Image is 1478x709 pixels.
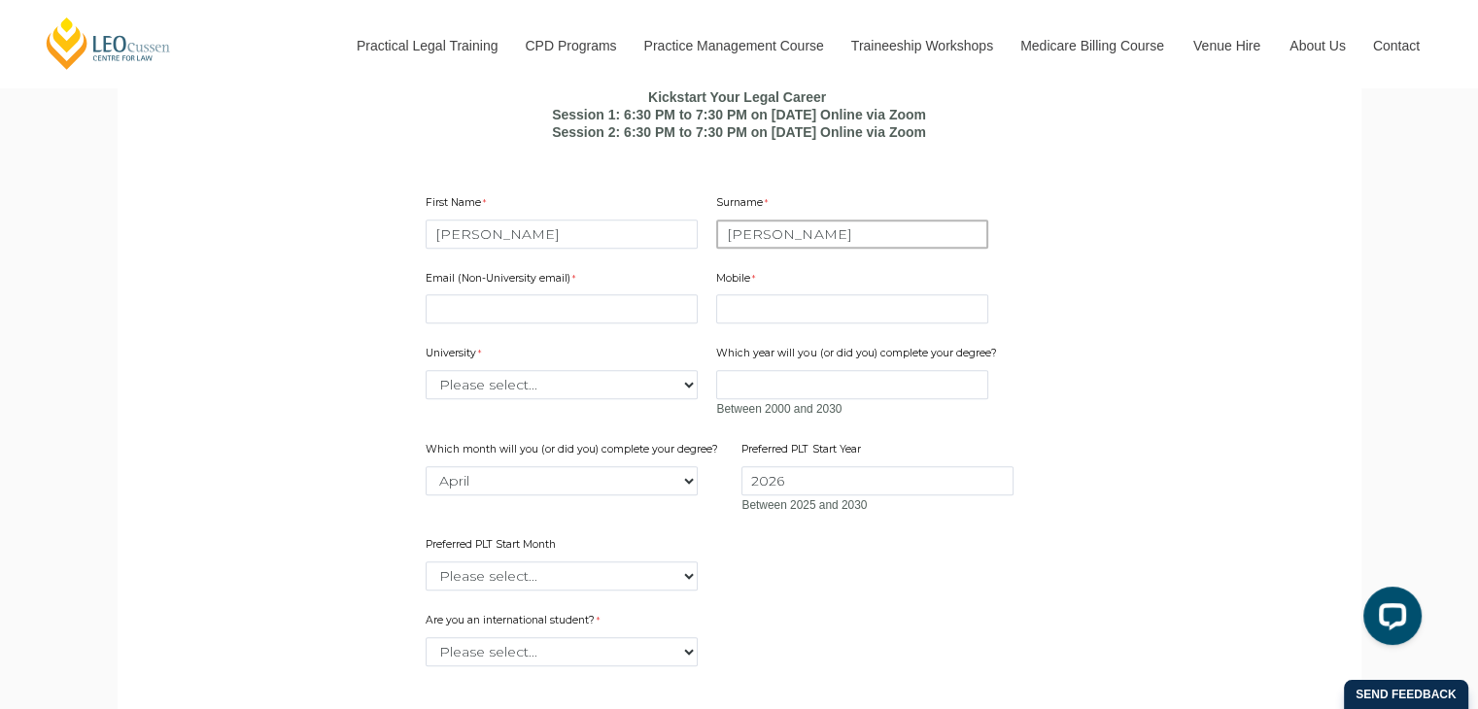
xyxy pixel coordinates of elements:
[426,537,561,557] label: Preferred PLT Start Month
[1348,579,1429,660] iframe: LiveChat chat widget
[630,4,837,87] a: Practice Management Course
[741,498,867,512] span: Between 2025 and 2030
[426,195,491,215] label: First Name
[426,561,698,591] select: Preferred PLT Start Month
[837,4,1006,87] a: Traineeship Workshops
[426,370,698,399] select: University
[426,271,580,290] label: Email (Non-University email)
[426,466,698,495] select: Which month will you (or did you) complete your degree?
[426,637,698,666] select: Are you an international student?
[716,271,760,290] label: Mobile
[716,195,773,215] label: Surname
[426,219,698,249] input: First Name
[552,107,926,122] b: Session 1: 6:30 PM to 7:30 PM on [DATE] Online via Zoom
[552,124,926,140] b: Session 2: 6:30 PM to 7:30 PM on [DATE] Online via Zoom
[44,16,173,71] a: [PERSON_NAME] Centre for Law
[716,370,988,399] input: Which year will you (or did you) complete your degree?
[1358,4,1434,87] a: Contact
[716,294,988,323] input: Mobile
[426,294,698,323] input: Email (Non-University email)
[648,89,826,105] b: Kickstart Your Legal Career
[741,466,1014,495] input: Preferred PLT Start Year
[741,442,865,461] label: Preferred PLT Start Year
[510,4,629,87] a: CPD Programs
[1006,4,1179,87] a: Medicare Billing Course
[342,4,511,87] a: Practical Legal Training
[716,346,1001,365] label: Which year will you (or did you) complete your degree?
[716,402,842,416] span: Between 2000 and 2030
[426,613,620,632] label: Are you an international student?
[716,219,988,249] input: Surname
[426,442,723,461] label: Which month will you (or did you) complete your degree?
[426,346,486,365] label: University
[1179,4,1275,87] a: Venue Hire
[1275,4,1358,87] a: About Us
